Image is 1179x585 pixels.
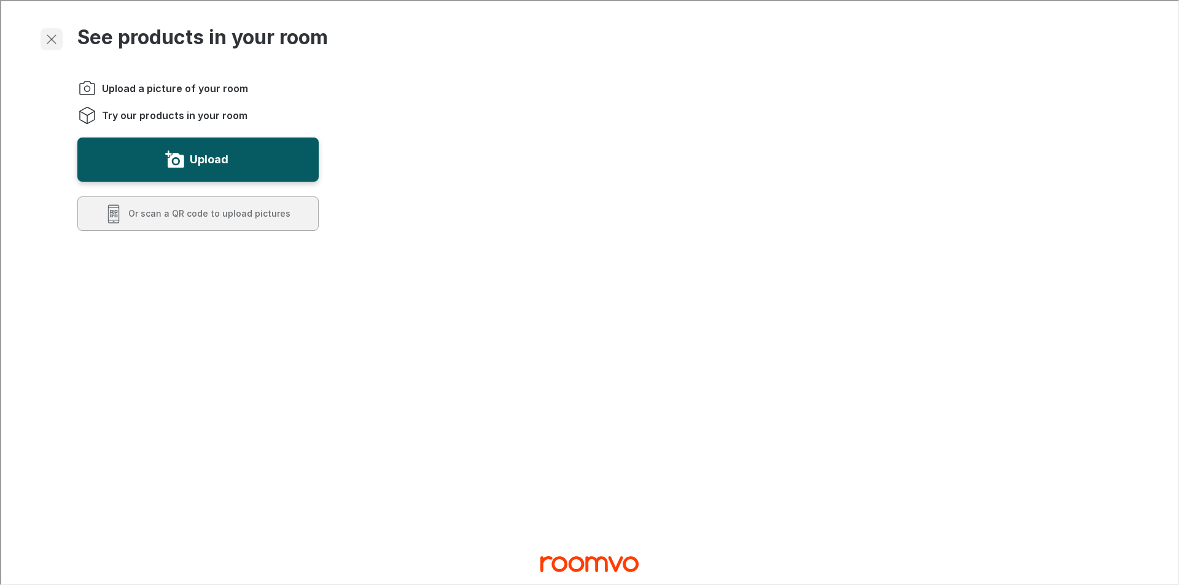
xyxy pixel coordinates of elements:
[39,27,61,49] button: Exit visualizer
[539,550,637,576] a: Visit tidewater flooring homepage
[76,195,317,230] button: Scan a QR code to upload pictures
[101,80,247,94] span: Upload a picture of your room
[76,77,317,124] ol: Instructions
[76,136,317,180] button: Upload a picture of your room
[101,107,246,121] span: Try our products in your room
[189,149,227,168] label: Upload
